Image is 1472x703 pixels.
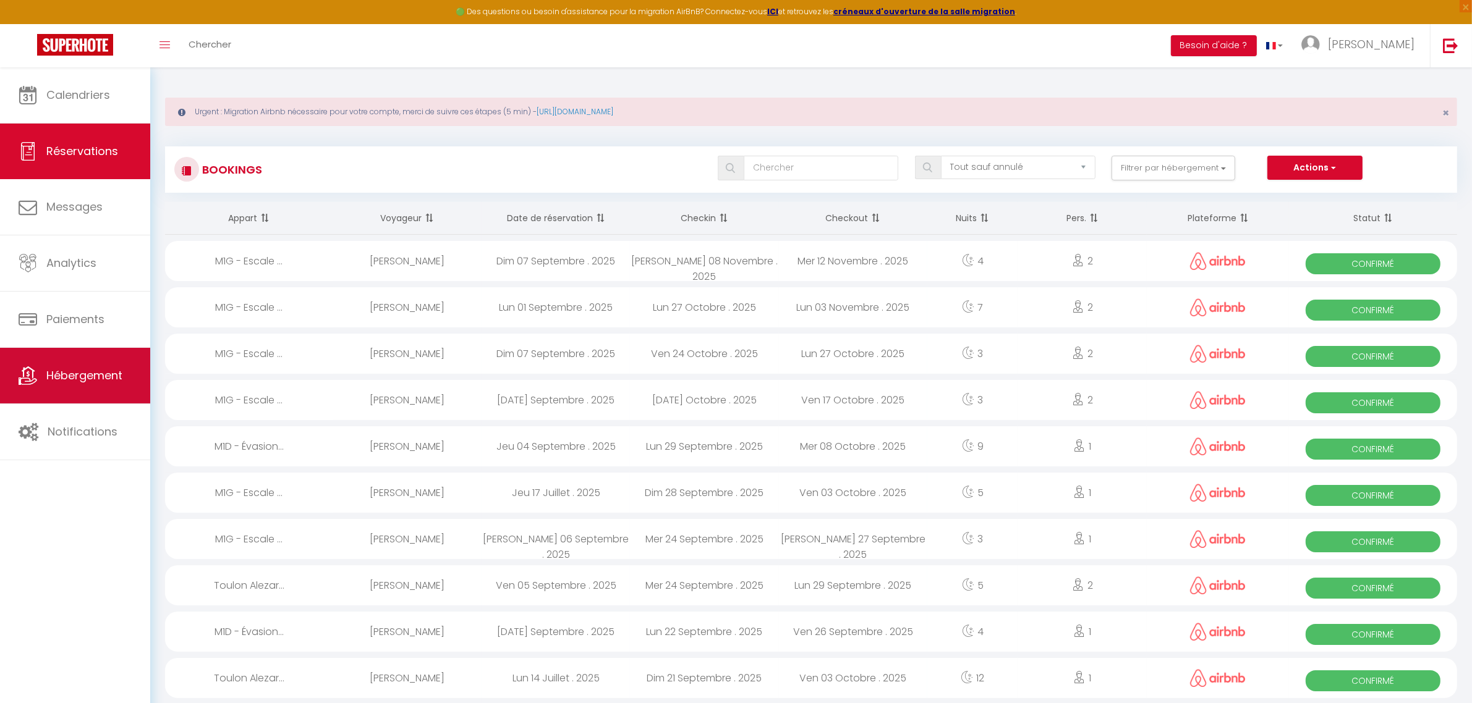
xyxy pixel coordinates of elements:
[1018,202,1147,235] th: Sort by people
[189,38,231,51] span: Chercher
[1442,107,1449,119] button: Close
[744,156,898,180] input: Chercher
[1112,156,1235,180] button: Filtrer par hébergement
[1171,35,1257,56] button: Besoin d'aide ?
[165,202,333,235] th: Sort by rentals
[630,202,778,235] th: Sort by checkin
[1442,105,1449,120] span: ×
[10,5,47,42] button: Ouvrir le widget de chat LiveChat
[46,368,122,383] span: Hébergement
[1328,36,1415,52] span: [PERSON_NAME]
[1289,202,1457,235] th: Sort by status
[37,34,113,56] img: Super Booking
[46,311,104,327] span: Paiements
[333,202,482,235] th: Sort by guest
[537,106,613,117] a: [URL][DOMAIN_NAME]
[927,202,1018,235] th: Sort by nights
[1443,38,1458,53] img: logout
[46,143,118,159] span: Réservations
[779,202,927,235] th: Sort by checkout
[1267,156,1363,180] button: Actions
[46,199,103,214] span: Messages
[165,98,1457,126] div: Urgent : Migration Airbnb nécessaire pour votre compte, merci de suivre ces étapes (5 min) -
[46,87,110,103] span: Calendriers
[833,6,1015,17] a: créneaux d'ouverture de la salle migration
[1147,202,1289,235] th: Sort by channel
[767,6,778,17] a: ICI
[46,255,96,271] span: Analytics
[179,24,240,67] a: Chercher
[482,202,630,235] th: Sort by booking date
[199,156,262,183] h3: Bookings
[1292,24,1430,67] a: ... [PERSON_NAME]
[48,424,117,439] span: Notifications
[1301,35,1320,54] img: ...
